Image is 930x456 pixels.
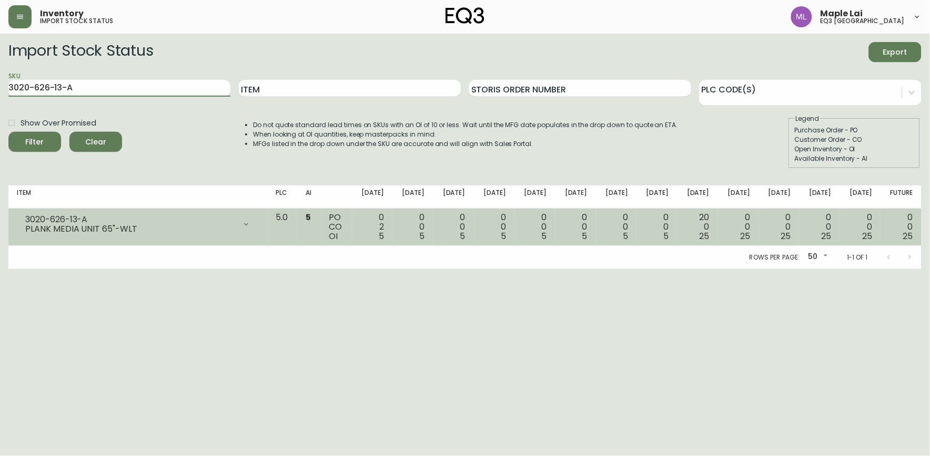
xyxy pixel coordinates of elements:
[795,154,915,163] div: Available Inventory - AI
[800,185,840,209] th: [DATE]
[848,213,872,241] div: 0 0
[267,209,297,246] td: 5.0
[877,46,913,59] span: Export
[401,213,424,241] div: 0 0
[740,230,750,242] span: 25
[542,230,547,242] span: 5
[678,185,718,209] th: [DATE]
[40,18,113,24] h5: import stock status
[21,118,96,129] span: Show Over Promised
[822,230,832,242] span: 25
[253,120,678,130] li: Do not quote standard lead times on SKUs with an OI of 10 or less. Wait until the MFG date popula...
[392,185,433,209] th: [DATE]
[582,230,588,242] span: 5
[329,213,343,241] div: PO CO
[460,230,466,242] span: 5
[433,185,473,209] th: [DATE]
[69,132,122,152] button: Clear
[795,114,821,123] legend: Legend
[253,139,678,149] li: MFGs listed in the drop down under the SKU are accurate and will align with Sales Portal.
[17,213,259,236] div: 3020-626-13-APLANK MEDIA UNIT 65"-WLT
[26,136,44,149] div: Filter
[596,185,636,209] th: [DATE]
[889,213,913,241] div: 0 0
[78,136,114,149] span: Clear
[253,130,678,139] li: When looking at OI quantities, keep masterpacks in mind.
[863,230,873,242] span: 25
[482,213,506,241] div: 0 0
[514,185,555,209] th: [DATE]
[821,9,863,18] span: Maple Lai
[750,253,800,262] p: Rows per page:
[664,230,669,242] span: 5
[795,126,915,135] div: Purchase Order - PO
[267,185,297,209] th: PLC
[636,185,677,209] th: [DATE]
[686,213,710,241] div: 20 0
[781,230,791,242] span: 25
[501,230,506,242] span: 5
[360,213,384,241] div: 0 2
[718,185,759,209] th: [DATE]
[700,230,710,242] span: 25
[821,18,905,24] h5: eq3 [GEOGRAPHIC_DATA]
[881,185,922,209] th: Future
[446,7,484,24] img: logo
[8,132,61,152] button: Filter
[726,213,750,241] div: 0 0
[25,215,236,224] div: 3020-626-13-A
[555,185,595,209] th: [DATE]
[903,230,913,242] span: 25
[523,213,547,241] div: 0 0
[352,185,392,209] th: [DATE]
[847,253,868,262] p: 1-1 of 1
[441,213,465,241] div: 0 0
[840,185,881,209] th: [DATE]
[759,185,799,209] th: [DATE]
[329,230,338,242] span: OI
[474,185,514,209] th: [DATE]
[40,9,84,18] span: Inventory
[8,42,153,62] h2: Import Stock Status
[804,248,830,266] div: 50
[8,185,267,209] th: Item
[297,185,320,209] th: AI
[645,213,669,241] div: 0 0
[25,224,236,234] div: PLANK MEDIA UNIT 65"-WLT
[604,213,628,241] div: 0 0
[306,211,311,223] span: 5
[767,213,791,241] div: 0 0
[379,230,384,242] span: 5
[869,42,922,62] button: Export
[795,144,915,154] div: Open Inventory - OI
[808,213,832,241] div: 0 0
[563,213,587,241] div: 0 0
[419,230,424,242] span: 5
[791,6,812,27] img: 61e28cffcf8cc9f4e300d877dd684943
[623,230,628,242] span: 5
[795,135,915,144] div: Customer Order - CO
